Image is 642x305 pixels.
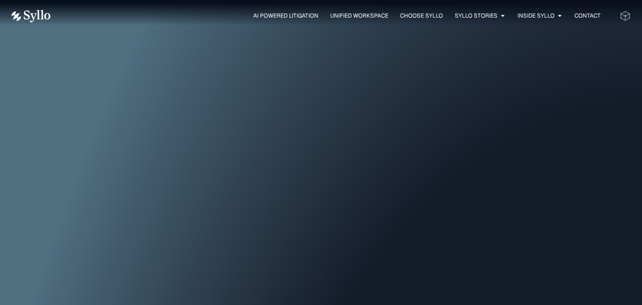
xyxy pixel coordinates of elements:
a: Choose Syllo [400,11,443,20]
nav: Menu [69,11,601,20]
a: Syllo Stories [455,11,498,20]
a: Unified Workspace [330,11,388,20]
img: Vector [11,10,50,22]
a: AI Powered Litigation [253,11,318,20]
a: Inside Syllo [517,11,555,20]
div: Menu Toggle [69,11,601,20]
a: Contact [575,11,601,20]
